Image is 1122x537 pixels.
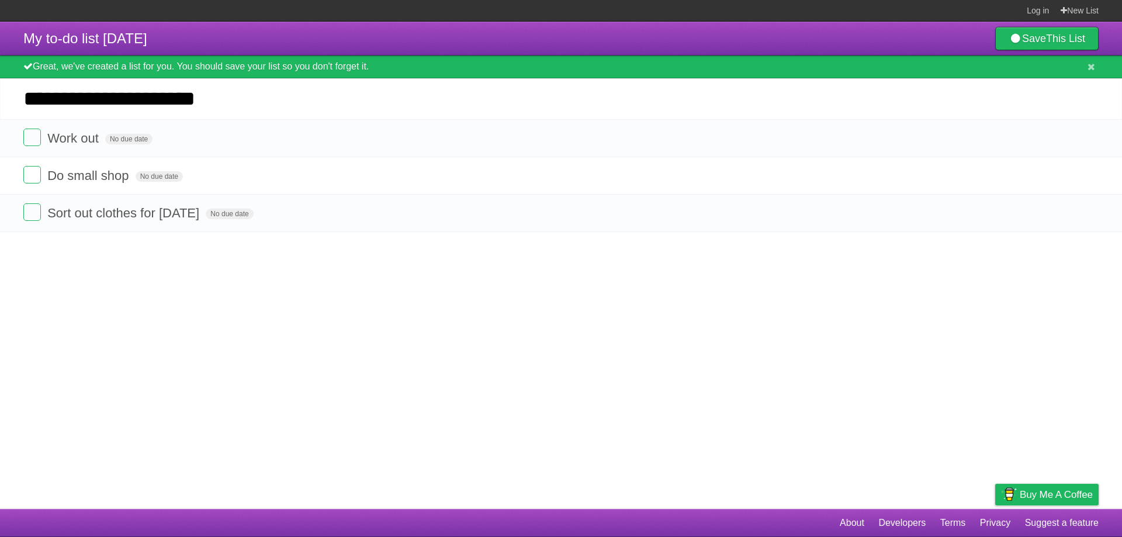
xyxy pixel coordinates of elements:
[940,512,966,534] a: Terms
[1020,484,1093,505] span: Buy me a coffee
[47,206,202,220] span: Sort out clothes for [DATE]
[1001,484,1017,504] img: Buy me a coffee
[47,131,102,145] span: Work out
[23,203,41,221] label: Done
[105,134,153,144] span: No due date
[23,30,147,46] span: My to-do list [DATE]
[23,129,41,146] label: Done
[995,484,1099,505] a: Buy me a coffee
[840,512,864,534] a: About
[47,168,131,183] span: Do small shop
[980,512,1010,534] a: Privacy
[136,171,183,182] span: No due date
[23,166,41,183] label: Done
[1025,512,1099,534] a: Suggest a feature
[878,512,926,534] a: Developers
[995,27,1099,50] a: SaveThis List
[206,209,253,219] span: No due date
[1046,33,1085,44] b: This List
